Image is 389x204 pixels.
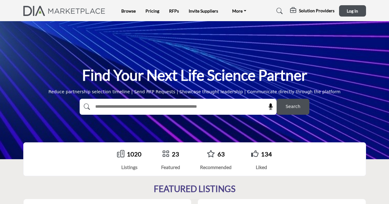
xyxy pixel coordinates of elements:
[127,150,142,158] a: 1020
[270,6,287,16] a: Search
[117,164,142,171] div: Listings
[251,164,272,171] div: Liked
[169,8,179,13] a: RFPs
[217,150,225,158] a: 63
[189,8,218,13] a: Invite Suppliers
[339,5,366,17] button: Log In
[285,103,300,110] span: Search
[228,7,251,15] a: More
[207,150,215,158] a: Go to Recommended
[145,8,159,13] a: Pricing
[200,164,232,171] div: Recommended
[347,8,358,13] span: Log In
[48,89,341,95] div: Reduce partnership selection timeline | Send RFP Requests | Showcase thought leadership | Communi...
[162,150,169,158] a: Go to Featured
[290,7,334,15] div: Solution Providers
[277,99,309,115] button: Search
[299,8,334,13] h5: Solution Providers
[261,150,272,158] a: 134
[121,8,136,13] a: Browse
[161,164,180,171] div: Featured
[82,66,307,85] h1: Find Your Next Life Science Partner
[251,150,259,157] i: Go to Liked
[23,6,109,16] img: Site Logo
[172,150,179,158] a: 23
[154,184,236,194] h2: FEATURED LISTINGS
